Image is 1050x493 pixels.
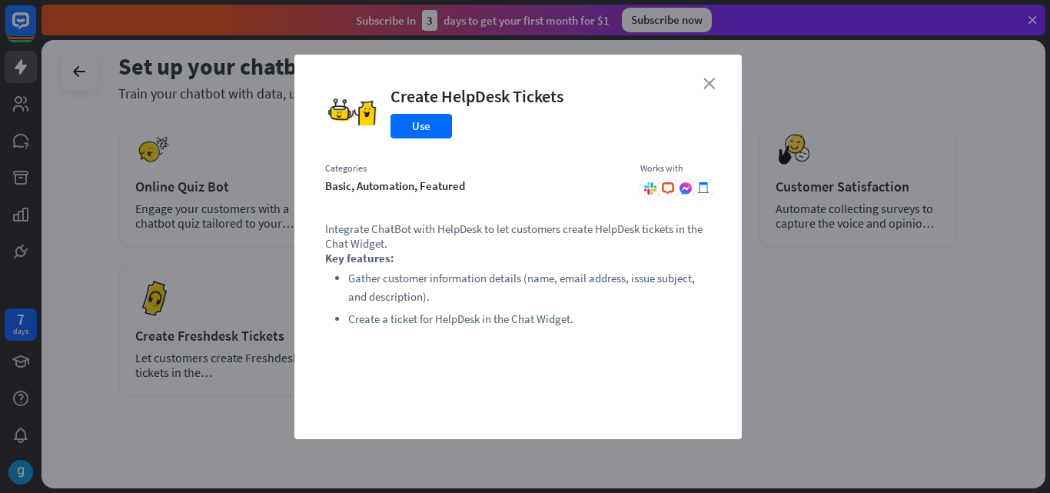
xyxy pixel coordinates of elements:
img: Create HelpDesk Tickets [325,85,379,139]
strong: Key features: [325,251,394,265]
div: basic, automation, featured [325,178,625,193]
button: Open LiveChat chat widget [12,6,58,52]
li: Gather customer information details (name, email address, issue subject, and description). [348,269,711,306]
i: close [703,78,715,89]
li: Create a ticket for HelpDesk in the Chat Widget. [348,310,711,328]
button: Use [390,114,452,138]
p: Integrate ChatBot with HelpDesk to let customers create HelpDesk tickets in the Chat Widget. [325,222,711,251]
div: Create HelpDesk Tickets [390,85,563,107]
div: Works with [640,162,711,175]
div: Categories [325,162,625,175]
